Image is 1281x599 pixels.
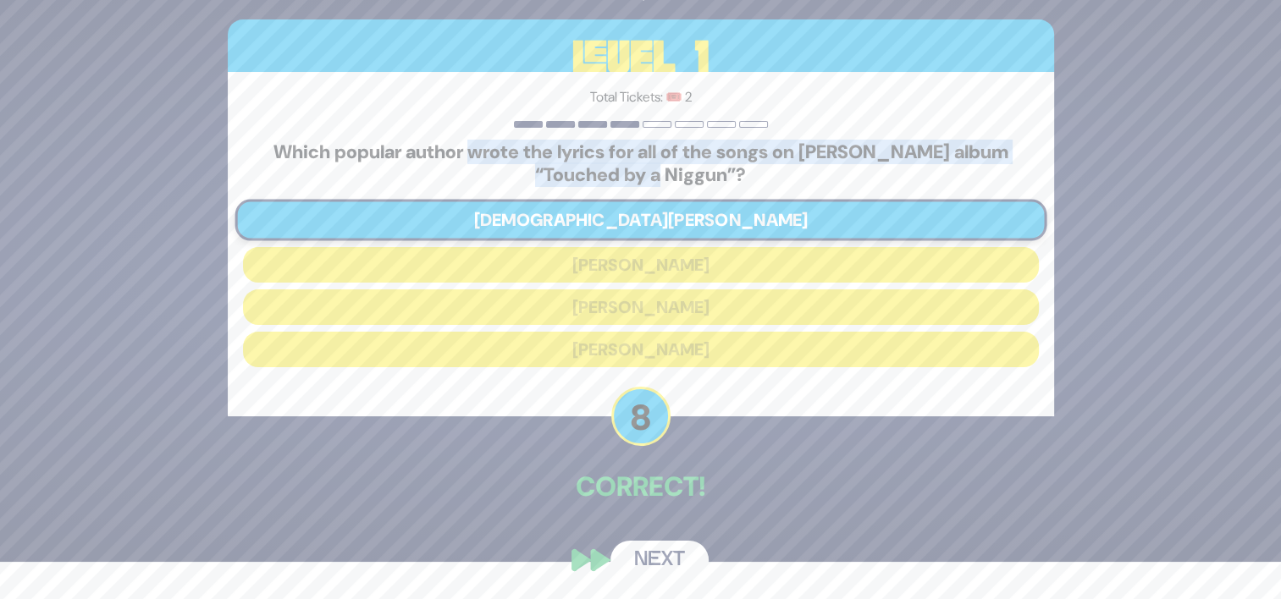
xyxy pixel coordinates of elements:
p: Correct! [228,466,1054,507]
p: Total Tickets: 🎟️ 2 [243,87,1039,107]
button: [PERSON_NAME] [243,332,1039,367]
button: Next [610,541,709,580]
button: [PERSON_NAME] [243,247,1039,283]
button: [PERSON_NAME] [243,289,1039,325]
p: 8 [611,387,671,446]
h5: Which popular author wrote the lyrics for all of the songs on [PERSON_NAME] album “Touched by a N... [243,141,1039,186]
button: [DEMOGRAPHIC_DATA][PERSON_NAME] [235,200,1046,241]
h3: Level 1 [228,19,1054,96]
